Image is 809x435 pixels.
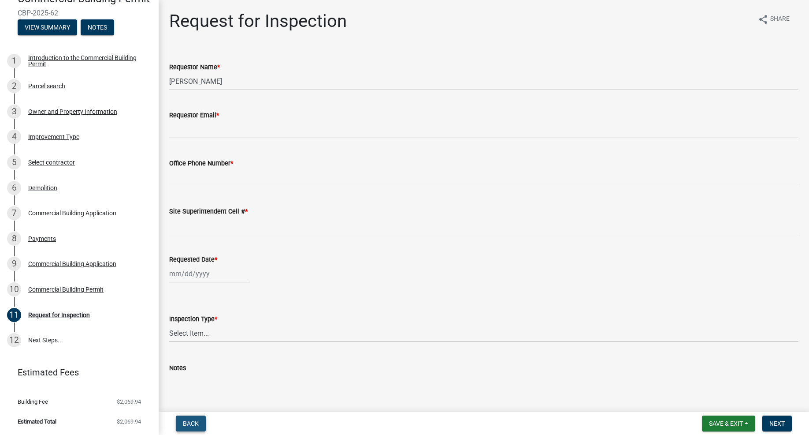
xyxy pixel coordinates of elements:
div: Commercial Building Application [28,210,116,216]
span: $2,069.94 [117,419,141,424]
div: Payments [28,236,56,242]
div: 11 [7,308,21,322]
i: share [758,14,768,25]
wm-modal-confirm: Summary [18,24,77,31]
div: Request for Inspection [28,312,90,318]
div: 2 [7,79,21,93]
div: 3 [7,105,21,119]
input: mm/dd/yyyy [169,265,250,283]
div: Improvement Type [28,134,79,140]
button: Next [762,416,792,431]
label: Notes [169,365,186,371]
button: View Summary [18,19,77,35]
div: Select contractor [28,159,75,165]
label: Requested Date [169,257,217,263]
label: Site Superintendent Cell # [169,209,248,215]
label: Office Phone Number [169,161,233,167]
h1: Request for Inspection [169,11,347,32]
span: Back [183,420,199,427]
div: 5 [7,155,21,169]
div: Owner and Property Information [28,109,117,115]
div: 9 [7,257,21,271]
label: Inspection Type [169,316,217,322]
div: 7 [7,206,21,220]
span: Next [769,420,785,427]
span: Building Fee [18,399,48,405]
span: Share [770,14,790,25]
div: 6 [7,181,21,195]
span: $2,069.94 [117,399,141,405]
label: Requestor Name [169,64,220,71]
div: Commercial Building Application [28,261,116,267]
div: Commercial Building Permit [28,286,104,292]
span: Save & Exit [709,420,743,427]
div: 12 [7,333,21,347]
div: Demolition [28,185,57,191]
div: 8 [7,232,21,246]
button: Save & Exit [702,416,755,431]
button: Back [176,416,206,431]
div: 1 [7,54,21,68]
div: Introduction to the Commercial Building Permit [28,55,145,67]
label: Requestor Email [169,112,219,119]
div: 10 [7,282,21,296]
wm-modal-confirm: Notes [81,24,114,31]
button: Notes [81,19,114,35]
span: CBP-2025-62 [18,9,141,17]
button: shareShare [751,11,797,28]
span: Estimated Total [18,419,56,424]
div: 4 [7,130,21,144]
a: Estimated Fees [7,364,145,381]
div: Parcel search [28,83,65,89]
